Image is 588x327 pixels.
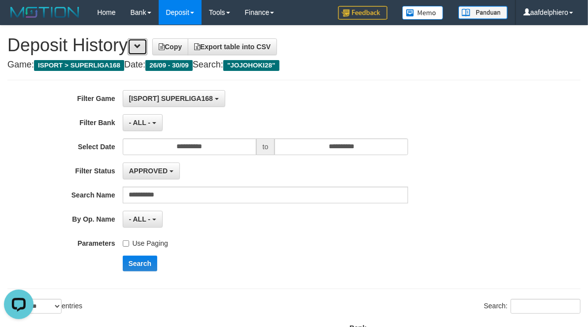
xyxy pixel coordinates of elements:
span: - ALL - [129,119,151,127]
span: [ISPORT] SUPERLIGA168 [129,95,213,102]
span: APPROVED [129,167,168,175]
label: Search: [484,299,581,314]
img: panduan.png [458,6,508,19]
input: Use Paging [123,240,129,247]
button: - ALL - [123,211,163,228]
img: MOTION_logo.png [7,5,82,20]
button: Open LiveChat chat widget [4,4,34,33]
span: "JOJOHOKI28" [223,60,279,71]
label: Use Paging [123,235,168,248]
span: to [256,138,275,155]
span: - ALL - [129,215,151,223]
span: ISPORT > SUPERLIGA168 [34,60,124,71]
h4: Game: Date: Search: [7,60,581,70]
span: Copy [159,43,182,51]
button: [ISPORT] SUPERLIGA168 [123,90,225,107]
label: Show entries [7,299,82,314]
img: Feedback.jpg [338,6,387,20]
button: - ALL - [123,114,163,131]
select: Showentries [25,299,62,314]
a: Copy [152,38,188,55]
img: Button%20Memo.svg [402,6,444,20]
span: Export table into CSV [194,43,271,51]
span: 26/09 - 30/09 [145,60,193,71]
input: Search: [511,299,581,314]
button: APPROVED [123,163,180,179]
a: Export table into CSV [188,38,277,55]
button: Search [123,256,158,271]
h1: Deposit History [7,35,581,55]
